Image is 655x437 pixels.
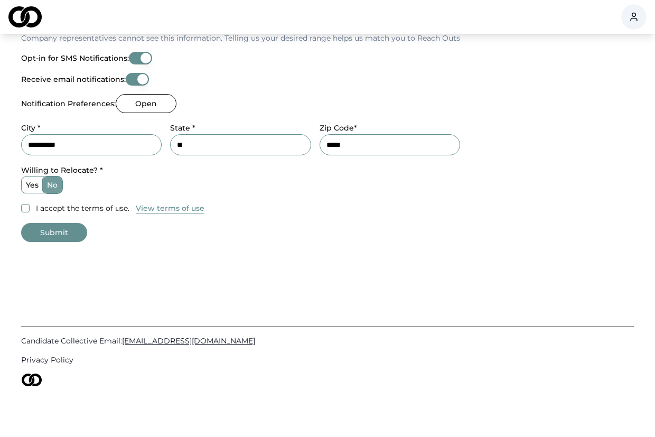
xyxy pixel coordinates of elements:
[21,54,129,62] label: Opt-in for SMS Notifications:
[170,123,195,133] label: State *
[116,94,176,113] button: Open
[21,76,126,83] label: Receive email notifications:
[43,177,62,193] label: no
[36,203,129,213] label: I accept the terms of use.
[21,355,634,365] a: Privacy Policy
[21,123,41,133] label: City *
[8,6,42,27] img: logo
[22,177,43,193] label: yes
[122,336,255,346] span: [EMAIL_ADDRESS][DOMAIN_NAME]
[21,100,116,107] label: Notification Preferences:
[320,123,357,133] label: Zip Code*
[21,336,634,346] a: Candidate Collective Email:[EMAIL_ADDRESS][DOMAIN_NAME]
[136,202,204,215] a: View terms of use
[21,374,42,386] img: logo
[136,203,204,213] button: View terms of use
[21,33,460,43] p: Company representatives cannot see this information. Telling us your desired range helps us match...
[21,165,103,175] label: Willing to Relocate? *
[21,223,87,242] button: Submit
